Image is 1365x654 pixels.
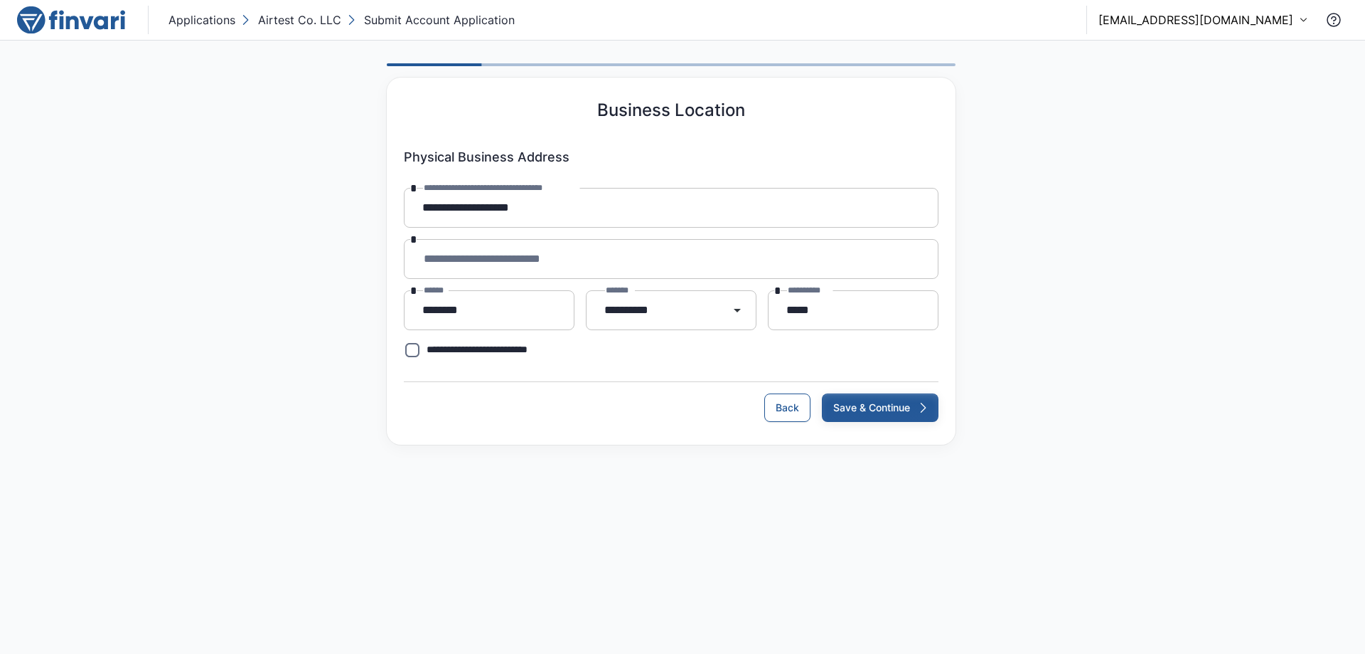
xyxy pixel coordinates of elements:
button: Contact Support [1319,6,1348,34]
h6: Physical Business Address [404,149,938,165]
p: Airtest Co. LLC [258,11,341,28]
button: Save & Continue [822,394,938,422]
button: Applications [166,9,238,31]
p: [EMAIL_ADDRESS][DOMAIN_NAME] [1098,11,1293,28]
button: Airtest Co. LLC [238,9,344,31]
p: Submit Account Application [364,11,515,28]
h5: Business Location [597,100,745,121]
p: Applications [168,11,235,28]
button: Open [723,296,751,325]
button: [EMAIL_ADDRESS][DOMAIN_NAME] [1098,11,1308,28]
button: Submit Account Application [344,9,518,31]
img: logo [17,6,125,34]
button: Back [764,394,810,422]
